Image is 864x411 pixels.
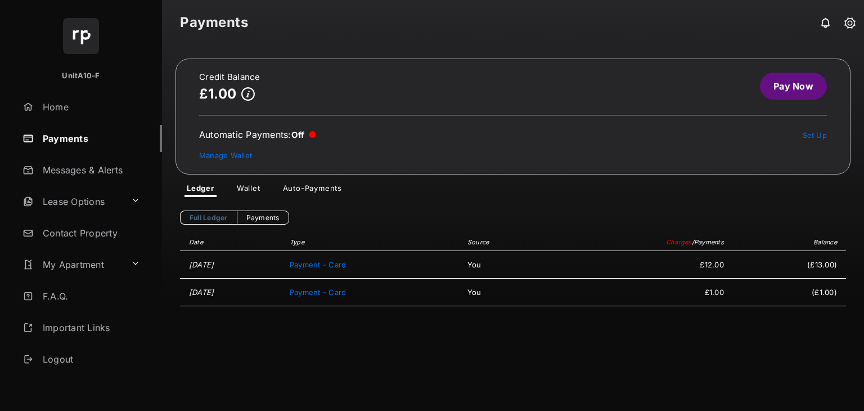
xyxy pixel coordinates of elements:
[63,18,99,54] img: svg+xml;base64,PHN2ZyB4bWxucz0iaHR0cDovL3d3dy53My5vcmcvMjAwMC9zdmciIHdpZHRoPSI2NCIgaGVpZ2h0PSI2NC...
[803,131,827,140] a: Set Up
[462,279,548,306] td: You
[18,157,162,184] a: Messages & Alerts
[666,238,692,246] span: Charges
[18,251,127,278] a: My Apartment
[180,211,237,225] a: Full Ledger
[199,151,252,160] a: Manage Wallet
[730,279,846,306] td: (£1.00)
[553,260,724,269] span: £12.00
[199,73,260,82] h2: Credit Balance
[18,283,162,310] a: F.A.Q.
[730,251,846,279] td: (£13.00)
[730,234,846,251] th: Balance
[18,220,162,247] a: Contact Property
[180,234,284,251] th: Date
[290,260,346,269] span: Payment - Card
[18,93,162,120] a: Home
[18,125,162,152] a: Payments
[180,16,248,29] strong: Payments
[462,234,548,251] th: Source
[189,260,214,269] time: [DATE]
[228,184,269,197] a: Wallet
[291,129,305,140] span: Off
[237,211,289,225] a: Payments
[18,346,162,373] a: Logout
[284,234,462,251] th: Type
[274,184,351,197] a: Auto-Payments
[199,129,316,140] div: Automatic Payments :
[290,288,346,297] span: Payment - Card
[18,188,127,215] a: Lease Options
[62,70,100,82] p: UnitA10-F
[553,288,724,297] span: £1.00
[692,238,724,246] span: / Payments
[18,314,145,341] a: Important Links
[462,251,548,279] td: You
[178,184,223,197] a: Ledger
[199,86,237,101] p: £1.00
[189,288,214,297] time: [DATE]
